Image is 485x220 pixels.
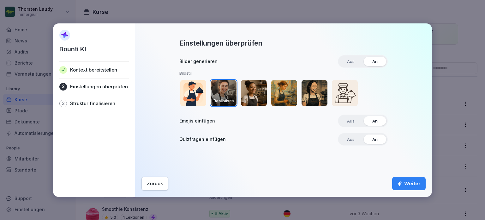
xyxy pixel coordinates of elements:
p: Kontext bereitstellen [70,67,117,73]
img: Illustration style [180,80,206,106]
div: 3 [59,100,67,107]
h3: Quizfragen einfügen [179,136,226,142]
div: 2 [59,83,67,91]
button: Weiter [392,177,426,190]
span: Aus [343,135,359,144]
div: Zurück [147,180,163,187]
img: 3D style [241,80,267,106]
span: An [368,116,382,126]
img: Simple outline style [332,80,358,106]
h3: Bilder generieren [179,58,218,65]
p: Einstellungen überprüfen [70,84,128,90]
span: Aus [343,57,359,66]
span: An [368,135,382,144]
button: Zurück [141,177,168,191]
img: Realistic style [211,80,237,106]
img: AI Sparkle [59,30,70,41]
img: Oil painting style [271,80,297,106]
h5: Bildstil [179,71,388,76]
p: Struktur finalisieren [70,100,115,107]
div: Weiter [397,180,421,187]
span: An [368,57,382,66]
p: Bounti KI [59,44,86,54]
h2: Einstellungen überprüfen [179,39,262,47]
img: comic [302,80,327,106]
span: Aus [343,116,359,126]
h3: Emojis einfügen [179,118,215,124]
